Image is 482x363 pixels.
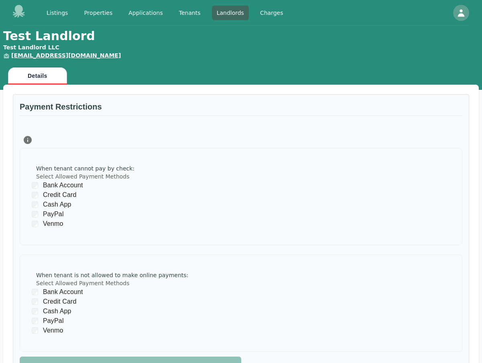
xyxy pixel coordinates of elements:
div: When tenant is not allowed to make online payments : [36,271,188,279]
input: Cash App [32,201,38,208]
a: Landlords [212,6,249,20]
span: Credit Card [43,190,76,200]
a: Charges [255,6,288,20]
input: Bank Account [32,289,38,295]
span: Cash App [43,200,71,209]
a: Applications [124,6,168,20]
input: Venmo [32,327,38,334]
span: Bank Account [43,180,83,190]
span: Cash App [43,306,71,316]
div: Test Landlord LLC [3,43,127,51]
h3: Payment Restrictions [20,101,462,116]
label: Select Allowed Payment Methods [36,279,188,287]
input: Bank Account [32,182,38,189]
a: [EMAIL_ADDRESS][DOMAIN_NAME] [11,52,121,59]
input: Cash App [32,308,38,314]
span: Credit Card [43,297,76,306]
span: Venmo [43,326,63,335]
input: PayPal [32,211,38,217]
span: PayPal [43,316,64,326]
a: Properties [79,6,117,20]
label: Select Allowed Payment Methods [36,172,134,180]
a: Tenants [174,6,205,20]
span: Bank Account [43,287,83,297]
span: Venmo [43,219,63,229]
span: PayPal [43,209,64,219]
input: PayPal [32,318,38,324]
h1: Test Landlord [3,29,127,59]
div: When tenant cannot pay by check : [36,164,134,172]
input: Venmo [32,221,38,227]
button: Details [8,67,67,85]
input: Credit Card [32,298,38,305]
input: Credit Card [32,192,38,198]
a: Listings [42,6,73,20]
